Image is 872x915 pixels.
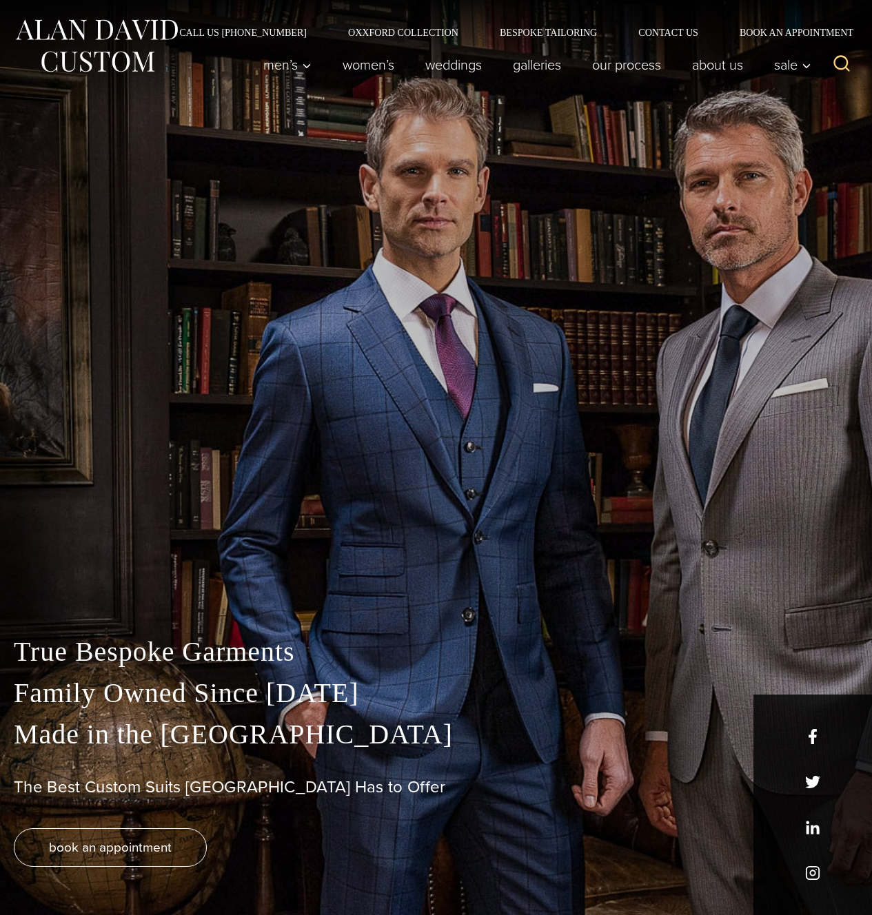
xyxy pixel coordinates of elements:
a: Book an Appointment [719,28,858,37]
p: True Bespoke Garments Family Owned Since [DATE] Made in the [GEOGRAPHIC_DATA] [14,631,858,755]
span: book an appointment [49,837,172,857]
h1: The Best Custom Suits [GEOGRAPHIC_DATA] Has to Offer [14,777,858,797]
button: View Search Form [825,48,858,81]
img: Alan David Custom [14,15,179,76]
span: Sale [774,58,811,72]
a: Galleries [498,51,577,79]
a: weddings [410,51,498,79]
a: About Us [677,51,759,79]
a: Bespoke Tailoring [479,28,618,37]
a: book an appointment [14,828,207,867]
a: Women’s [327,51,410,79]
a: Our Process [577,51,677,79]
span: Men’s [263,58,312,72]
nav: Secondary Navigation [159,28,858,37]
a: Oxxford Collection [327,28,479,37]
a: Contact Us [618,28,719,37]
a: Call Us [PHONE_NUMBER] [159,28,327,37]
nav: Primary Navigation [248,51,819,79]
